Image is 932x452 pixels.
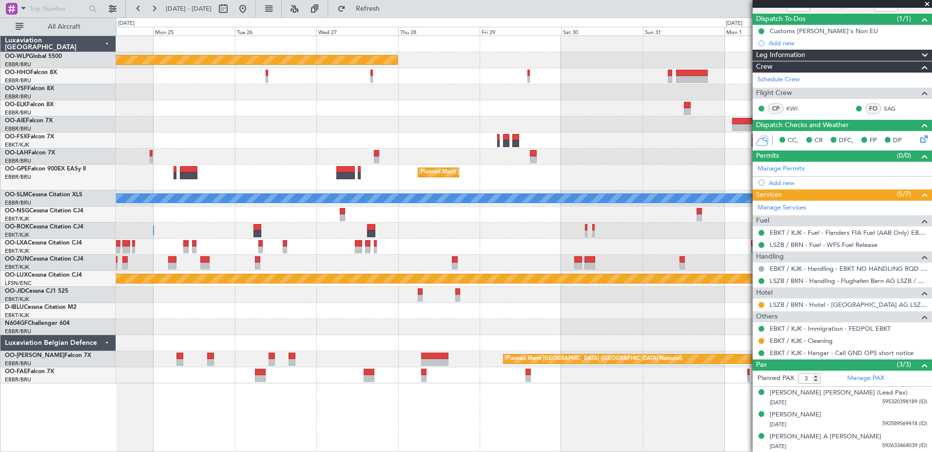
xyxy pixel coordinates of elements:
[5,199,31,207] a: EBBR/BRU
[5,360,31,367] a: EBBR/BRU
[884,104,906,113] a: SAG
[897,189,911,199] span: (5/7)
[5,166,28,172] span: OO-GPE
[5,376,31,383] a: EBBR/BRU
[5,150,55,156] a: OO-LAHFalcon 7X
[756,189,781,201] span: Services
[5,86,27,92] span: OO-VSF
[870,136,877,146] span: FP
[153,27,234,36] div: Mon 25
[769,179,927,187] div: Add new
[757,75,800,85] a: Schedule Crew
[5,70,30,75] span: OO-HHO
[757,203,806,213] a: Manage Services
[756,14,805,25] span: Dispatch To-Dos
[5,54,62,59] a: OO-WLPGlobal 5500
[770,443,786,450] span: [DATE]
[770,241,877,249] a: LSZB / BRN - Fuel - WFS Fuel Release
[5,240,82,246] a: OO-LXACessna Citation CJ4
[398,27,480,36] div: Thu 28
[756,120,849,131] span: Dispatch Checks and Weather
[5,224,83,230] a: OO-ROKCessna Citation CJ4
[756,61,773,73] span: Crew
[770,349,913,357] a: EBKT / KJK - Hangar - Call GND OPS short notice
[882,420,927,428] span: 592589569418 (ID)
[865,103,881,114] div: FO
[756,50,805,61] span: Leg Information
[5,247,29,255] a: EBKT/KJK
[5,77,31,84] a: EBBR/BRU
[897,359,911,370] span: (3/3)
[5,192,82,198] a: OO-SLMCessna Citation XLS
[5,141,29,149] a: EBKT/KJK
[348,5,388,12] span: Refresh
[5,118,26,124] span: OO-AIE
[786,104,808,113] a: KWI
[5,369,54,375] a: OO-FAEFalcon 7X
[561,27,642,36] div: Sat 30
[5,369,27,375] span: OO-FAE
[5,215,29,223] a: EBKT/KJK
[118,19,135,28] div: [DATE]
[770,410,821,420] div: [PERSON_NAME]
[5,280,32,287] a: LFSN/ENC
[770,399,786,406] span: [DATE]
[5,125,31,132] a: EBBR/BRU
[770,228,927,237] a: EBKT / KJK - Fuel - Flanders FIA Fuel (AAB Only) EBKT / KJK
[235,27,316,36] div: Tue 26
[5,231,29,239] a: EBKT/KJK
[756,359,767,371] span: Pax
[770,27,878,35] div: Customs [PERSON_NAME]'s Non EU
[5,102,54,108] a: OO-ELKFalcon 8X
[5,240,28,246] span: OO-LXA
[757,164,805,174] a: Manage Permits
[5,93,31,100] a: EBBR/BRU
[5,134,27,140] span: OO-FSX
[5,353,64,358] span: OO-[PERSON_NAME]
[5,304,24,310] span: D-IBLU
[770,337,833,345] a: EBKT / KJK - Cleaning
[768,103,784,114] div: CP
[166,4,212,13] span: [DATE] - [DATE]
[643,27,724,36] div: Sun 31
[770,324,891,333] a: EBKT / KJK - Immigration - FEDPOL EBKT
[5,256,83,262] a: OO-ZUNCessna Citation CJ4
[25,23,103,30] span: All Aircraft
[480,27,561,36] div: Fri 29
[5,118,53,124] a: OO-AIEFalcon 7X
[333,1,391,17] button: Refresh
[11,19,106,35] button: All Aircraft
[5,272,28,278] span: OO-LUX
[5,208,83,214] a: OO-NSGCessna Citation CJ4
[815,136,823,146] span: CR
[726,19,742,28] div: [DATE]
[897,14,911,24] span: (1/1)
[788,136,798,146] span: CC,
[882,442,927,450] span: 592633464039 (ID)
[769,39,927,47] div: Add new
[756,215,769,226] span: Fuel
[5,320,28,326] span: N604GF
[5,54,29,59] span: OO-WLP
[5,61,31,68] a: EBBR/BRU
[5,192,28,198] span: OO-SLM
[770,264,927,273] a: EBKT / KJK - Handling - EBKT NO HANDLING RQD FOR CJ
[770,421,786,428] span: [DATE]
[5,288,25,294] span: OO-JID
[5,224,29,230] span: OO-ROK
[5,304,77,310] a: D-IBLUCessna Citation M2
[893,136,902,146] span: DP
[847,374,884,383] a: Manage PAX
[5,102,27,108] span: OO-ELK
[5,109,31,116] a: EBBR/BRU
[5,86,54,92] a: OO-VSFFalcon 8X
[770,432,881,442] div: [PERSON_NAME] A [PERSON_NAME]
[5,296,29,303] a: EBKT/KJK
[5,173,31,181] a: EBBR/BRU
[5,328,31,335] a: EBBR/BRU
[756,151,779,162] span: Permits
[770,301,927,309] a: LSZB / BRN - Hotel - [GEOGRAPHIC_DATA] AG LSZB / BRN
[757,374,794,383] label: Planned PAX
[5,150,28,156] span: OO-LAH
[5,320,70,326] a: N604GFChallenger 604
